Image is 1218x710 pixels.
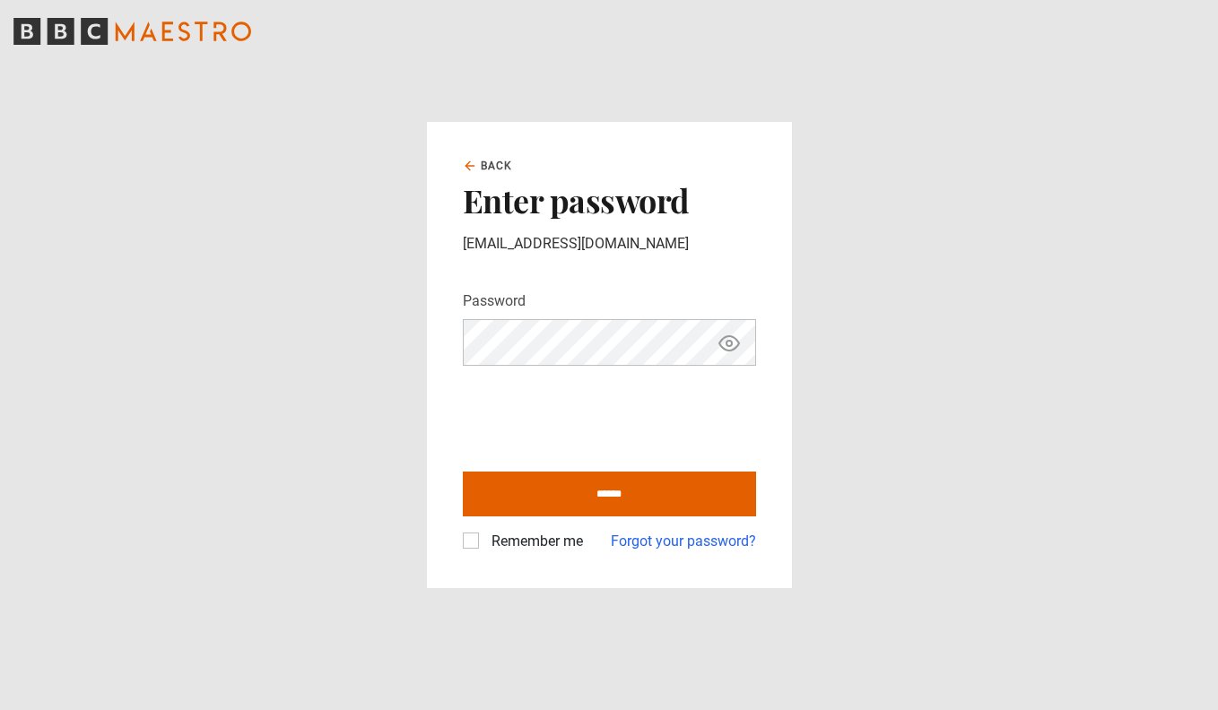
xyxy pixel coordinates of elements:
h2: Enter password [463,181,756,219]
label: Remember me [484,531,583,552]
span: Back [481,158,513,174]
button: Show password [714,327,744,359]
a: Forgot your password? [611,531,756,552]
p: [EMAIL_ADDRESS][DOMAIN_NAME] [463,233,756,255]
iframe: reCAPTCHA [463,380,735,450]
label: Password [463,290,526,312]
a: Back [463,158,513,174]
svg: BBC Maestro [13,18,251,45]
